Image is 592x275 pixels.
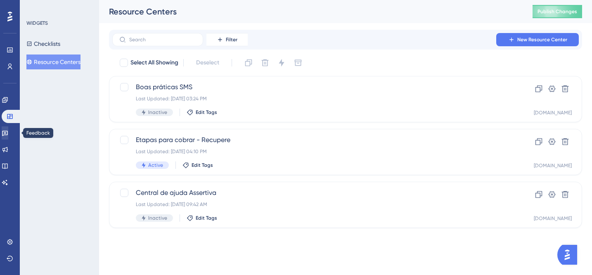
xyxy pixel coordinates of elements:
[129,37,196,43] input: Search
[136,201,489,208] div: Last Updated: [DATE] 09:42 AM
[182,162,213,168] button: Edit Tags
[557,242,582,267] iframe: UserGuiding AI Assistant Launcher
[130,58,178,68] span: Select All Showing
[533,5,582,18] button: Publish Changes
[534,109,572,116] div: [DOMAIN_NAME]
[196,215,217,221] span: Edit Tags
[196,109,217,116] span: Edit Tags
[148,162,163,168] span: Active
[517,36,567,43] span: New Resource Center
[26,36,60,51] button: Checklists
[148,109,167,116] span: Inactive
[534,215,572,222] div: [DOMAIN_NAME]
[136,188,489,198] span: Central de ajuda Assertiva
[136,95,489,102] div: Last Updated: [DATE] 03:24 PM
[196,58,219,68] span: Deselect
[136,135,489,145] span: Etapas para cobrar - Recupere
[136,82,489,92] span: Boas práticas SMS
[496,33,579,46] button: New Resource Center
[187,215,217,221] button: Edit Tags
[226,36,237,43] span: Filter
[26,55,81,69] button: Resource Centers
[189,55,227,70] button: Deselect
[192,162,213,168] span: Edit Tags
[148,215,167,221] span: Inactive
[187,109,217,116] button: Edit Tags
[109,6,512,17] div: Resource Centers
[206,33,248,46] button: Filter
[136,148,489,155] div: Last Updated: [DATE] 04:10 PM
[534,162,572,169] div: [DOMAIN_NAME]
[26,20,48,26] div: WIDGETS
